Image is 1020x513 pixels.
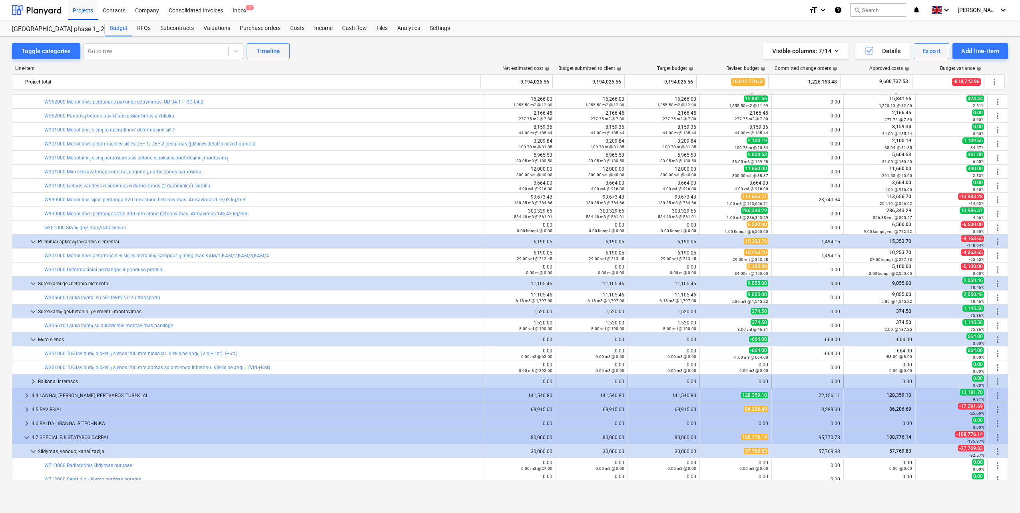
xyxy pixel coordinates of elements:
[559,264,624,275] div: 0.00
[44,127,175,133] a: W301000 Monolitinių sienų temperatūrinė/ deformacinė siūlė
[44,169,203,175] a: W301000 Mini ekskavatoriaus nuoma, pagrindų, darbo zonos paruošimui
[703,124,768,135] div: 8,159.36
[657,66,693,71] div: Target budget
[588,159,624,163] small: 33.05 m3 @ 180.50
[44,477,141,482] a: W712000 Centrinio šildymo mazgas butams
[973,159,984,164] small: 6.05%
[775,267,840,272] div: 0.00
[891,222,912,227] span: 6,500.00
[663,187,696,191] small: 4.00 val. @ 916.00
[502,66,550,71] div: Net estimated cost
[44,197,245,203] a: W999000 Monolitinė sijinė perdanga 220 mm storio betonavimas. Armavimas 175,03 kg/m3
[589,229,624,233] small: 0.00 Kompl. @ 0.00
[559,96,624,107] div: 16,266.00
[631,124,696,135] div: 8,159.36
[973,103,984,108] small: 2.61%
[516,159,552,163] small: 33.05 m3 @ 180.50
[993,293,1002,302] span: More actions
[559,222,624,233] div: 0.00
[44,183,210,189] a: W301000 Lietaus vandens išsiurbimas iš darbo zonos (2 darbininkai) siurbliu
[631,208,696,219] div: 300,329.66
[589,256,624,261] small: 29.00 vnt @ 213.45
[993,251,1002,260] span: More actions
[993,97,1002,107] span: More actions
[855,43,910,59] button: Details
[657,103,696,107] small: 1,355.50 m2 @ 12.00
[586,215,624,219] small: 534.48 m3 @ 561.91
[942,5,951,15] i: keyboard_arrow_down
[631,222,696,233] div: 0.00
[591,187,624,191] small: 4.00 val. @ 916.00
[526,270,552,275] small: 0.00 m @ 0.00
[514,215,552,219] small: 534.48 m3 @ 561.91
[729,103,768,108] small: 1,355.50 m2 @ 11.69
[880,201,912,206] small: 204.19 @ 556.62
[731,78,765,85] span: 10,012,770.52
[889,96,912,101] span: 15,841.56
[891,110,912,115] span: 2,166.45
[993,307,1002,316] span: More actions
[631,180,696,191] div: 3,664.00
[631,166,696,177] div: 12,000.00
[247,43,290,59] button: Timeline
[44,267,163,272] a: W301000 Deformaciniai perdangos ir panduso profiliai
[990,77,999,87] span: More actions
[993,139,1002,149] span: More actions
[559,180,624,191] div: 3,664.00
[747,263,768,270] span: 5,100.00
[882,131,912,136] small: 44.00 @ 185.44
[12,66,481,71] div: Line-item
[28,279,38,288] span: keyboard_arrow_down
[487,208,552,219] div: 300,329.66
[425,20,455,36] div: Settings
[775,141,840,147] div: 0.00
[889,166,912,171] span: 11,660.00
[246,5,254,10] span: 1
[663,145,696,149] small: 100.78 m @ 31.85
[487,166,552,177] div: 12,000.00
[487,239,552,245] div: 6,190.05
[132,20,155,36] div: RFQs
[735,117,768,121] small: 277.75 m2 @ 7.80
[741,193,768,200] span: 113,656.71
[44,351,237,356] a: W351000 Tuščiavidurių blokelių sienos 200 mm blokeliai. Kiekis be angų (Vid.+išor). (+6%)
[966,95,984,102] span: 424.44
[28,335,38,344] span: keyboard_arrow_down
[598,270,624,275] small: 0.00 m @ 0.00
[44,155,229,161] a: W301000 Monoltiinių sienų paruošiamasis betono sluoksnis prieš kloijinių montavimą
[155,20,199,36] a: Subcontracts
[559,166,624,177] div: 12,000.00
[775,253,840,258] div: 1,494.15
[980,475,1020,513] iframe: Chat Widget
[747,151,768,158] span: 5,604.53
[235,20,285,36] a: Purchase orders
[519,117,552,121] small: 277.75 m2 @ 7.80
[487,264,552,275] div: 0.00
[487,138,552,149] div: 3,209.84
[993,321,1002,330] span: More actions
[912,5,920,15] i: notifications
[631,194,696,205] div: 99,673.43
[865,46,901,56] div: Details
[759,66,765,71] span: help
[809,5,818,15] i: format_size
[772,46,839,56] div: Visible columns : 7/14
[337,20,372,36] a: Cash flow
[993,377,1002,386] span: More actions
[703,180,768,191] div: 3,664.00
[775,211,840,217] div: 0.00
[998,5,1008,15] i: keyboard_arrow_down
[775,127,840,133] div: 0.00
[775,225,840,231] div: 0.00
[543,66,550,71] span: help
[628,76,693,88] div: 9,194,026.56
[966,151,984,158] span: 361.00
[993,111,1002,121] span: More actions
[591,131,624,135] small: 44.00 m @ 185.44
[372,20,392,36] div: Files
[958,193,984,200] span: -13,983.28
[879,78,909,85] span: 9,600,737.53
[952,78,981,85] span: -818,743.96
[922,46,941,56] div: Export
[775,197,840,203] div: 23,740.34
